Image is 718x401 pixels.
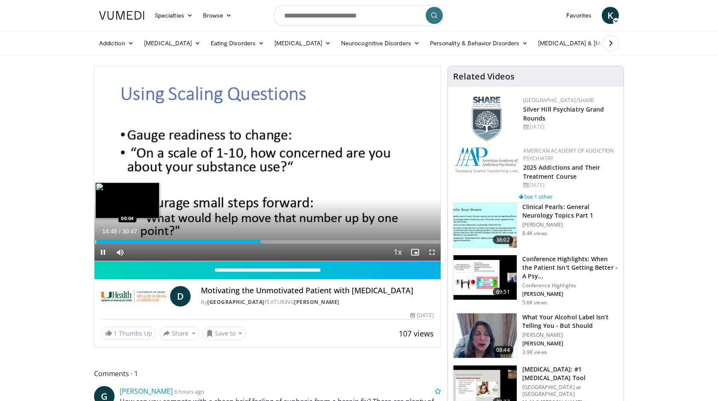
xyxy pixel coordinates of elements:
a: 38:02 Clinical Pearls: General Neurology Topics Part 1 [PERSON_NAME] 8.4K views [453,203,618,248]
input: Search topics, interventions [274,5,444,26]
a: [MEDICAL_DATA] [269,35,336,52]
div: [DATE] [523,123,617,131]
h4: Related Videos [453,71,515,82]
img: f7c290de-70ae-47e0-9ae1-04035161c232.png.150x105_q85_autocrop_double_scale_upscale_version-0.2.png [455,147,519,173]
h3: Conference Highlights: When the Patient Isn't Getting Better - A Psy… [522,255,618,280]
a: Favorites [561,7,597,24]
button: Fullscreen [424,244,441,261]
span: 107 views [399,328,434,339]
p: [PERSON_NAME] [522,291,618,298]
span: 69:51 [493,288,513,296]
button: Playback Rate [389,244,406,261]
div: [DATE] [523,181,617,189]
a: American Academy of Addiction Psychiatry [523,147,614,162]
a: Specialties [150,7,198,24]
img: 4362ec9e-0993-4580-bfd4-8e18d57e1d49.150x105_q85_crop-smart_upscale.jpg [453,255,517,300]
button: Mute [112,244,129,261]
a: See 1 other [519,193,553,200]
a: Neurocognitive Disorders [336,35,425,52]
h4: Motivating the Unmotivated Patient with [MEDICAL_DATA] [201,286,433,295]
img: image.jpeg [95,183,159,218]
p: Conference Highlights [522,282,618,289]
img: 91ec4e47-6cc3-4d45-a77d-be3eb23d61cb.150x105_q85_crop-smart_upscale.jpg [453,203,517,248]
h3: Clinical Pearls: General Neurology Topics Part 1 [522,203,618,220]
span: 14:48 [102,228,117,235]
img: University of Miami [101,286,167,307]
img: 09bfd019-53f6-42aa-b76c-a75434d8b29a.150x105_q85_crop-smart_upscale.jpg [453,313,517,358]
video-js: Video Player [94,66,441,261]
a: [MEDICAL_DATA] & [MEDICAL_DATA] [533,35,655,52]
a: 2025 Addictions and Their Treatment Course [523,163,600,180]
h3: What Your Alcohol Label Isn’t Telling You - But Should [522,313,618,330]
p: [GEOGRAPHIC_DATA] at [GEOGRAPHIC_DATA] [522,384,618,398]
small: 6 hours ago [174,388,204,395]
p: [PERSON_NAME] [522,221,618,228]
div: [DATE] [410,312,433,319]
a: [MEDICAL_DATA] [139,35,206,52]
span: 38:02 [493,236,513,244]
button: Save to [203,327,246,340]
a: [PERSON_NAME] [294,298,339,306]
a: [PERSON_NAME] [120,386,173,396]
a: [GEOGRAPHIC_DATA] [207,298,265,306]
a: Browse [198,7,237,24]
p: 5.6K views [522,299,547,306]
a: 1 Thumbs Up [101,327,156,340]
button: Enable picture-in-picture mode [406,244,424,261]
h3: [MEDICAL_DATA]: #1 [MEDICAL_DATA] Tool [522,365,618,382]
span: Comments 1 [94,368,441,379]
a: Personality & Behavior Disorders [425,35,533,52]
p: [PERSON_NAME] [522,332,618,339]
span: 30:47 [122,228,137,235]
img: VuMedi Logo [99,11,144,20]
a: Eating Disorders [206,35,269,52]
span: / [119,228,121,235]
span: 08:44 [493,346,513,354]
span: 1 [114,329,117,337]
div: Progress Bar [94,240,441,244]
p: [PERSON_NAME] [522,340,618,347]
img: f8aaeb6d-318f-4fcf-bd1d-54ce21f29e87.png.150x105_q85_autocrop_double_scale_upscale_version-0.2.png [472,97,502,142]
a: Silver Hill Psychiatry Grand Rounds [523,105,604,122]
button: Pause [94,244,112,261]
a: Addiction [94,35,139,52]
div: By FEATURING [201,298,433,306]
a: [GEOGRAPHIC_DATA]/SHARE [523,97,594,104]
a: K [602,7,619,24]
p: 3.9K views [522,349,547,356]
a: D [170,286,191,307]
button: Share [159,327,199,340]
a: 08:44 What Your Alcohol Label Isn’t Telling You - But Should [PERSON_NAME] [PERSON_NAME] 3.9K views [453,313,618,358]
p: 8.4K views [522,230,547,237]
a: 69:51 Conference Highlights: When the Patient Isn't Getting Better - A Psy… Conference Highlights... [453,255,618,306]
